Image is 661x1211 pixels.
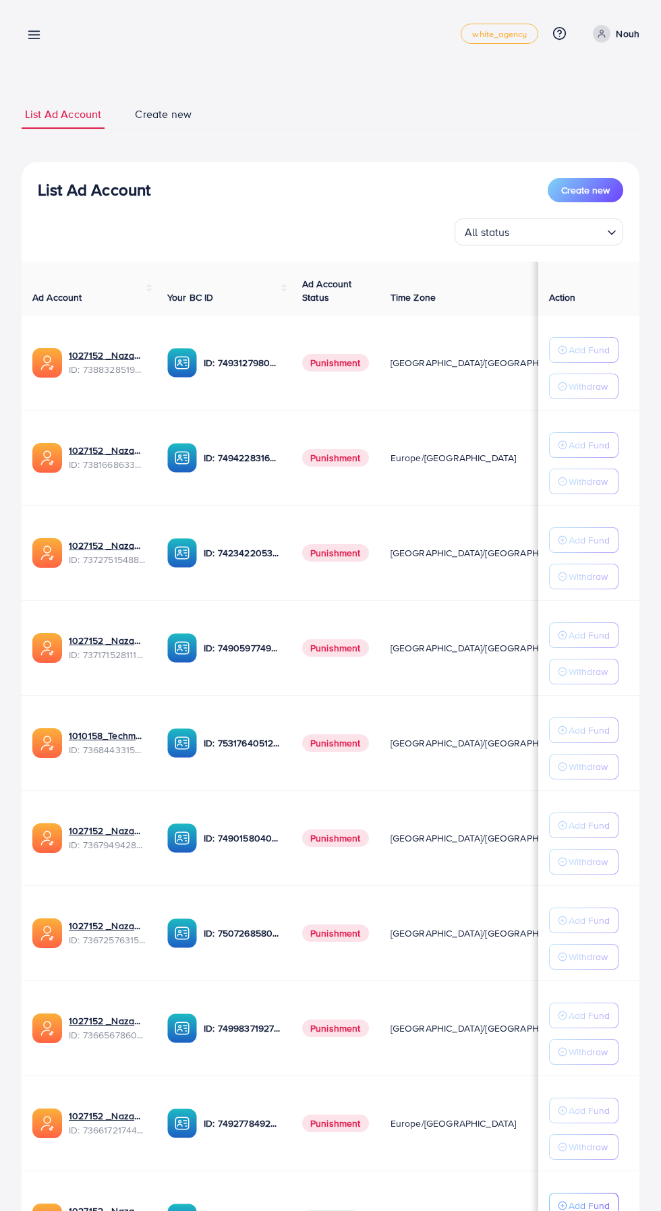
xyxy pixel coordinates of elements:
[302,639,369,657] span: Punishment
[549,944,619,970] button: Withdraw
[32,1013,62,1043] img: ic-ads-acc.e4c84228.svg
[204,545,281,561] p: ID: 7423422053648285697
[587,25,639,42] a: Nouh
[549,849,619,875] button: Withdraw
[167,728,197,758] img: ic-ba-acc.ded83a64.svg
[569,949,608,965] p: Withdraw
[569,378,608,394] p: Withdraw
[69,933,146,947] span: ID: 7367257631523782657
[69,539,146,552] a: 1027152 _Nazaagency_007
[461,24,538,44] a: white_agency
[25,107,101,122] span: List Ad Account
[549,337,619,363] button: Add Fund
[38,180,150,200] h3: List Ad Account
[302,277,352,304] span: Ad Account Status
[135,107,192,122] span: Create new
[167,443,197,473] img: ic-ba-acc.ded83a64.svg
[69,919,146,933] a: 1027152 _Nazaagency_016
[204,1020,281,1036] p: ID: 7499837192777400321
[569,817,610,833] p: Add Fund
[549,291,576,304] span: Action
[569,437,610,453] p: Add Fund
[167,918,197,948] img: ic-ba-acc.ded83a64.svg
[167,291,214,304] span: Your BC ID
[569,1102,610,1119] p: Add Fund
[569,663,608,680] p: Withdraw
[302,829,369,847] span: Punishment
[549,659,619,684] button: Withdraw
[302,1020,369,1037] span: Punishment
[549,717,619,743] button: Add Fund
[549,374,619,399] button: Withdraw
[569,532,610,548] p: Add Fund
[569,342,610,358] p: Add Fund
[549,527,619,553] button: Add Fund
[549,622,619,648] button: Add Fund
[69,1028,146,1042] span: ID: 7366567860828749825
[69,919,146,947] div: <span class='underline'>1027152 _Nazaagency_016</span></br>7367257631523782657
[69,444,146,471] div: <span class='underline'>1027152 _Nazaagency_023</span></br>7381668633665093648
[69,743,146,757] span: ID: 7368443315504726017
[616,26,639,42] p: Nouh
[391,291,436,304] span: Time Zone
[569,912,610,928] p: Add Fund
[302,734,369,752] span: Punishment
[569,722,610,738] p: Add Fund
[548,178,623,202] button: Create new
[32,443,62,473] img: ic-ads-acc.e4c84228.svg
[204,640,281,656] p: ID: 7490597749134508040
[302,449,369,467] span: Punishment
[167,823,197,853] img: ic-ba-acc.ded83a64.svg
[32,291,82,304] span: Ad Account
[391,451,517,465] span: Europe/[GEOGRAPHIC_DATA]
[391,1022,578,1035] span: [GEOGRAPHIC_DATA]/[GEOGRAPHIC_DATA]
[69,363,146,376] span: ID: 7388328519014645761
[69,1014,146,1042] div: <span class='underline'>1027152 _Nazaagency_0051</span></br>7366567860828749825
[204,355,281,371] p: ID: 7493127980932333584
[69,1109,146,1123] a: 1027152 _Nazaagency_018
[549,754,619,779] button: Withdraw
[561,183,610,197] span: Create new
[549,432,619,458] button: Add Fund
[32,538,62,568] img: ic-ads-acc.e4c84228.svg
[549,1134,619,1160] button: Withdraw
[69,539,146,566] div: <span class='underline'>1027152 _Nazaagency_007</span></br>7372751548805726224
[69,1109,146,1137] div: <span class='underline'>1027152 _Nazaagency_018</span></br>7366172174454882305
[167,348,197,378] img: ic-ba-acc.ded83a64.svg
[204,830,281,846] p: ID: 7490158040596217873
[549,908,619,933] button: Add Fund
[549,469,619,494] button: Withdraw
[302,1115,369,1132] span: Punishment
[302,924,369,942] span: Punishment
[32,918,62,948] img: ic-ads-acc.e4c84228.svg
[204,735,281,751] p: ID: 7531764051207716871
[32,1109,62,1138] img: ic-ads-acc.e4c84228.svg
[69,444,146,457] a: 1027152 _Nazaagency_023
[69,824,146,852] div: <span class='underline'>1027152 _Nazaagency_003</span></br>7367949428067450896
[69,1123,146,1137] span: ID: 7366172174454882305
[391,356,578,370] span: [GEOGRAPHIC_DATA]/[GEOGRAPHIC_DATA]
[391,831,578,845] span: [GEOGRAPHIC_DATA]/[GEOGRAPHIC_DATA]
[391,1117,517,1130] span: Europe/[GEOGRAPHIC_DATA]
[32,633,62,663] img: ic-ads-acc.e4c84228.svg
[204,1115,281,1131] p: ID: 7492778492849930241
[604,1150,651,1201] iframe: Chat
[302,354,369,372] span: Punishment
[69,729,146,742] a: 1010158_Techmanistan pk acc_1715599413927
[167,633,197,663] img: ic-ba-acc.ded83a64.svg
[549,813,619,838] button: Add Fund
[69,349,146,362] a: 1027152 _Nazaagency_019
[32,728,62,758] img: ic-ads-acc.e4c84228.svg
[69,553,146,566] span: ID: 7372751548805726224
[167,538,197,568] img: ic-ba-acc.ded83a64.svg
[549,1039,619,1065] button: Withdraw
[569,759,608,775] p: Withdraw
[32,823,62,853] img: ic-ads-acc.e4c84228.svg
[569,854,608,870] p: Withdraw
[462,223,513,242] span: All status
[391,926,578,940] span: [GEOGRAPHIC_DATA]/[GEOGRAPHIC_DATA]
[391,546,578,560] span: [GEOGRAPHIC_DATA]/[GEOGRAPHIC_DATA]
[69,824,146,837] a: 1027152 _Nazaagency_003
[549,1003,619,1028] button: Add Fund
[391,736,578,750] span: [GEOGRAPHIC_DATA]/[GEOGRAPHIC_DATA]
